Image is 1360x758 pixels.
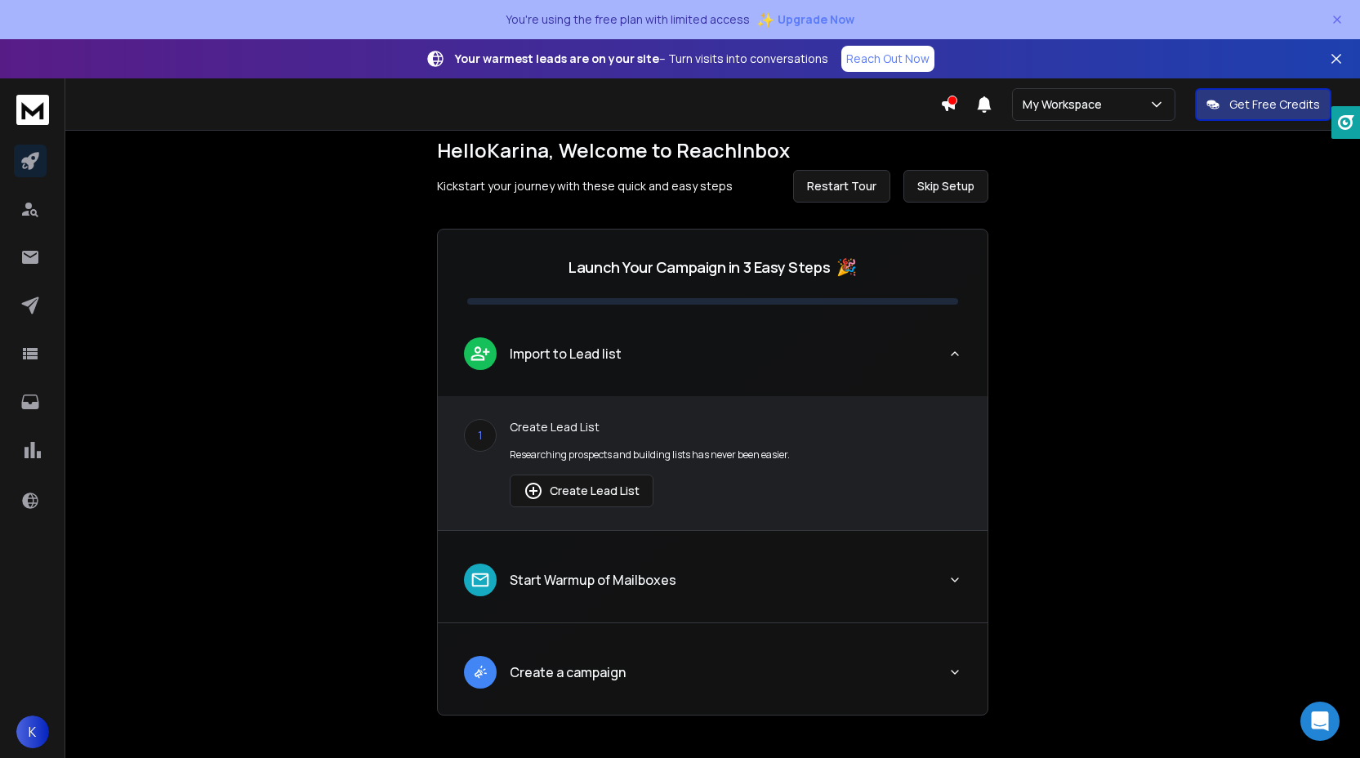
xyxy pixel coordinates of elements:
span: ✨ [756,8,774,31]
button: Restart Tour [793,170,890,203]
p: Get Free Credits [1229,96,1320,113]
p: Kickstart your journey with these quick and easy steps [437,178,733,194]
p: Start Warmup of Mailboxes [510,570,676,590]
p: Import to Lead list [510,344,622,363]
p: Launch Your Campaign in 3 Easy Steps [569,256,830,279]
p: Create a campaign [510,662,626,682]
button: Get Free Credits [1195,88,1331,121]
button: leadImport to Lead list [438,324,988,396]
button: leadCreate a campaign [438,643,988,715]
p: Create Lead List [510,419,961,435]
img: lead [470,569,491,591]
p: You're using the free plan with limited access [506,11,750,28]
p: Researching prospects and building lists has never been easier. [510,448,961,461]
strong: Your warmest leads are on your site [455,51,659,66]
button: Create Lead List [510,475,653,507]
p: Reach Out Now [846,51,930,67]
img: lead [524,481,543,501]
button: ✨Upgrade Now [756,3,854,36]
img: logo [16,95,49,125]
div: leadImport to Lead list [438,396,988,530]
img: lead [470,343,491,363]
p: My Workspace [1023,96,1108,113]
button: K [16,716,49,748]
button: Skip Setup [903,170,988,203]
button: leadStart Warmup of Mailboxes [438,551,988,622]
p: – Turn visits into conversations [455,51,828,67]
div: Open Intercom Messenger [1300,702,1340,741]
span: 🎉 [836,256,857,279]
img: lead [470,662,491,682]
span: Upgrade Now [778,11,854,28]
div: 1 [464,419,497,452]
a: Reach Out Now [841,46,934,72]
span: Skip Setup [917,178,974,194]
h1: Hello Karina , Welcome to ReachInbox [437,137,988,163]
